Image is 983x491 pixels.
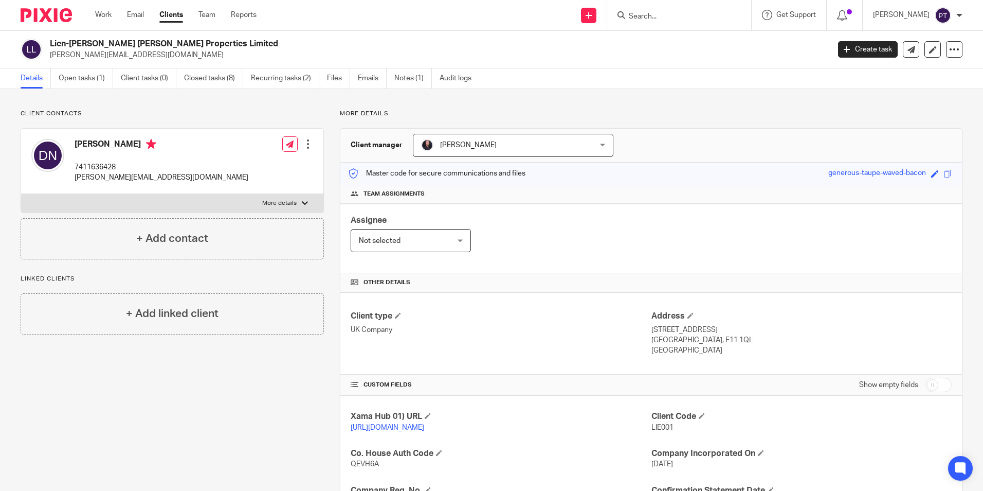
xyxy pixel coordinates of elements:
[75,162,248,172] p: 7411636428
[327,68,350,89] a: Files
[628,12,720,22] input: Search
[351,448,651,459] h4: Co. House Auth Code
[75,139,248,152] h4: [PERSON_NAME]
[351,381,651,389] h4: CUSTOM FIELDS
[121,68,176,89] a: Client tasks (0)
[159,10,183,20] a: Clients
[75,172,248,183] p: [PERSON_NAME][EMAIL_ADDRESS][DOMAIN_NAME]
[340,110,962,118] p: More details
[262,199,297,207] p: More details
[184,68,243,89] a: Closed tasks (8)
[251,68,319,89] a: Recurring tasks (2)
[351,216,387,224] span: Assignee
[21,110,324,118] p: Client contacts
[136,231,208,247] h4: + Add contact
[651,345,952,356] p: [GEOGRAPHIC_DATA]
[21,275,324,283] p: Linked clients
[351,424,424,431] a: [URL][DOMAIN_NAME]
[21,39,42,60] img: svg%3E
[198,10,215,20] a: Team
[127,10,144,20] a: Email
[935,7,951,24] img: svg%3E
[348,168,525,179] p: Master code for secure communications and files
[859,380,918,390] label: Show empty fields
[651,424,673,431] span: LIE001
[421,139,433,151] img: MicrosoftTeams-image.jfif
[126,306,219,322] h4: + Add linked client
[50,39,668,49] h2: Lien-[PERSON_NAME] [PERSON_NAME] Properties Limited
[31,139,64,172] img: svg%3E
[59,68,113,89] a: Open tasks (1)
[363,190,425,198] span: Team assignments
[776,11,816,19] span: Get Support
[651,325,952,335] p: [STREET_ADDRESS]
[351,140,403,150] h3: Client manager
[651,461,673,468] span: [DATE]
[828,168,926,180] div: generous-taupe-waved-bacon
[651,311,952,322] h4: Address
[358,68,387,89] a: Emails
[873,10,930,20] p: [PERSON_NAME]
[50,50,823,60] p: [PERSON_NAME][EMAIL_ADDRESS][DOMAIN_NAME]
[231,10,257,20] a: Reports
[651,448,952,459] h4: Company Incorporated On
[351,311,651,322] h4: Client type
[838,41,898,58] a: Create task
[21,8,72,22] img: Pixie
[146,139,156,149] i: Primary
[363,278,410,287] span: Other details
[359,237,401,244] span: Not selected
[440,68,479,89] a: Audit logs
[351,325,651,335] p: UK Company
[394,68,432,89] a: Notes (1)
[440,142,497,149] span: [PERSON_NAME]
[651,411,952,422] h4: Client Code
[21,68,51,89] a: Details
[651,335,952,345] p: [GEOGRAPHIC_DATA], E11 1QL
[95,10,112,20] a: Work
[351,461,379,468] span: QEVH6A
[351,411,651,422] h4: Xama Hub 01) URL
